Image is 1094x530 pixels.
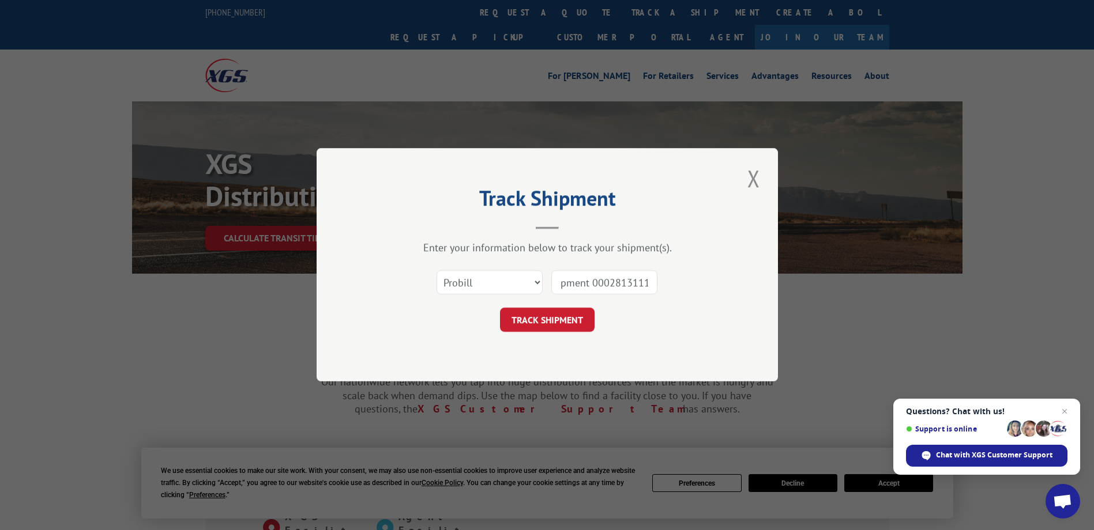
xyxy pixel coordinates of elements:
[1046,484,1080,518] a: Open chat
[936,450,1052,460] span: Chat with XGS Customer Support
[374,241,720,255] div: Enter your information below to track your shipment(s).
[744,162,764,194] button: Close modal
[500,308,595,332] button: TRACK SHIPMENT
[906,425,1003,433] span: Support is online
[906,445,1067,467] span: Chat with XGS Customer Support
[551,271,657,295] input: Number(s)
[906,407,1067,416] span: Questions? Chat with us!
[374,190,720,212] h2: Track Shipment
